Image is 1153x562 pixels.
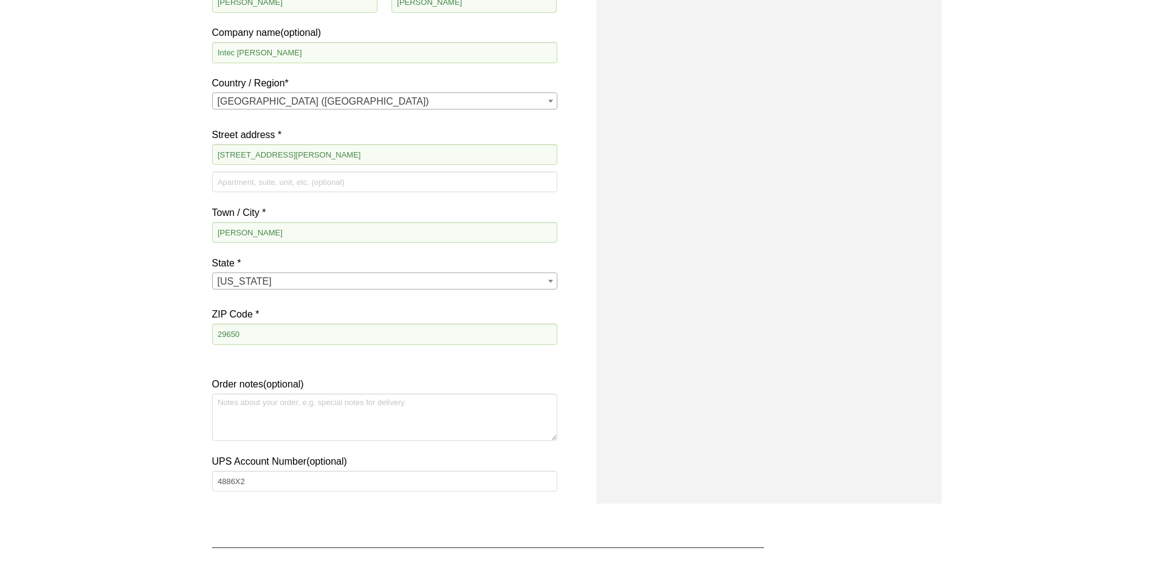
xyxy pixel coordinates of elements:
[212,453,557,470] label: UPS Account Number
[212,306,557,322] label: ZIP Code
[212,172,557,192] input: Apartment, suite, unit, etc. (optional)
[212,127,557,143] label: Street address
[212,272,557,290] span: State
[212,75,557,91] label: Country / Region
[212,144,557,165] input: House number and street name
[212,92,557,109] span: Country / Region
[212,204,557,221] label: Town / City
[213,93,557,110] span: United States (US)
[213,273,557,290] span: South Carolina
[306,456,347,467] span: (optional)
[263,379,304,389] span: (optional)
[212,255,557,271] label: State
[212,376,557,392] label: Order notes
[280,27,321,38] span: (optional)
